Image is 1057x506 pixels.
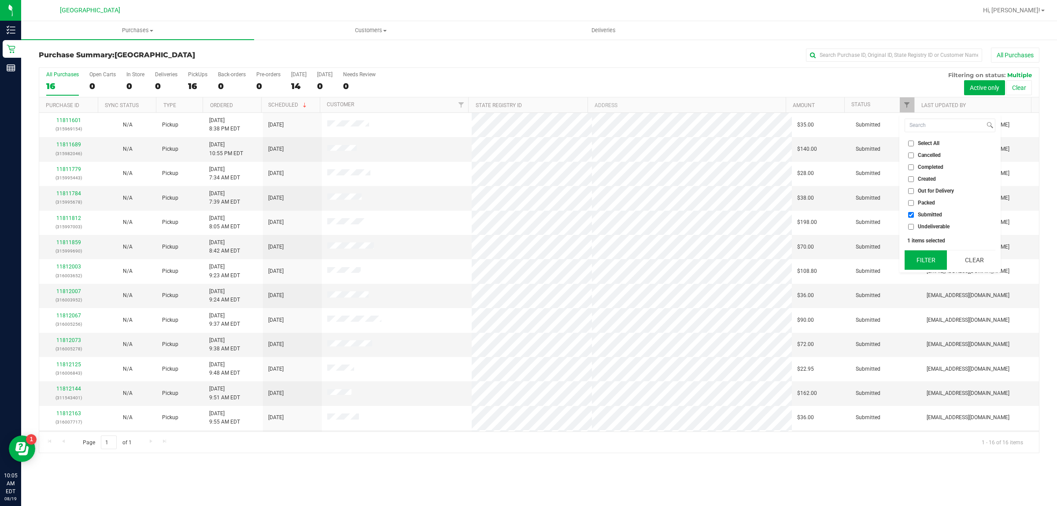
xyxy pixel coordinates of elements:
p: (316005256) [44,320,93,328]
span: Not Applicable [123,292,133,298]
span: $35.00 [797,121,814,129]
a: 11812144 [56,386,81,392]
button: N/A [123,121,133,129]
span: Pickup [162,243,178,251]
span: $140.00 [797,145,817,153]
div: 0 [218,81,246,91]
span: Deliveries [580,26,628,34]
span: [DATE] 9:51 AM EDT [209,385,240,402]
p: (316003952) [44,296,93,304]
span: Customers [255,26,487,34]
span: [DATE] [268,169,284,178]
input: Select All [908,141,914,146]
div: Needs Review [343,71,376,78]
span: Submitted [856,389,880,398]
a: Deliveries [487,21,720,40]
a: Type [163,102,176,108]
span: [EMAIL_ADDRESS][DOMAIN_NAME] [927,413,1009,422]
span: Submitted [856,316,880,324]
a: Customer [327,101,354,108]
button: N/A [123,243,133,251]
span: Not Applicable [123,195,133,201]
inline-svg: Retail [7,45,15,53]
span: [EMAIL_ADDRESS][DOMAIN_NAME] [927,340,1009,349]
div: PickUps [188,71,207,78]
a: 11812007 [56,288,81,294]
a: Sync Status [105,102,139,108]
button: N/A [123,365,133,373]
span: $72.00 [797,340,814,349]
span: Not Applicable [123,414,133,420]
span: [DATE] [268,291,284,300]
span: Pickup [162,316,178,324]
span: [DATE] 9:37 AM EDT [209,312,240,328]
span: [GEOGRAPHIC_DATA] [60,7,120,14]
span: Submitted [856,145,880,153]
span: Not Applicable [123,317,133,323]
span: Submitted [856,218,880,227]
span: [DATE] 7:34 AM EDT [209,165,240,182]
span: Not Applicable [123,341,133,347]
div: 16 [188,81,207,91]
span: $90.00 [797,316,814,324]
a: 11811812 [56,215,81,221]
span: $38.00 [797,194,814,202]
span: Hi, [PERSON_NAME]! [983,7,1040,14]
div: [DATE] [317,71,333,78]
p: (316007717) [44,418,93,426]
input: Search [905,119,985,132]
input: Created [908,176,914,182]
span: Packed [918,200,935,205]
span: [DATE] [268,340,284,349]
span: Submitted [856,169,880,178]
p: 08/19 [4,495,17,502]
button: N/A [123,389,133,398]
span: Purchases [21,26,254,34]
span: Multiple [1007,71,1032,78]
span: Page of 1 [75,435,139,449]
span: Not Applicable [123,170,133,176]
input: 1 [101,435,117,449]
div: 0 [343,81,376,91]
span: Submitted [856,121,880,129]
inline-svg: Reports [7,63,15,72]
input: Undeliverable [908,224,914,230]
span: Submitted [856,291,880,300]
span: Pickup [162,413,178,422]
span: [EMAIL_ADDRESS][DOMAIN_NAME] [927,389,1009,398]
span: Pickup [162,145,178,153]
span: Filtering on status: [948,71,1005,78]
span: [GEOGRAPHIC_DATA] [115,51,195,59]
span: [DATE] 10:55 PM EDT [209,141,243,157]
a: State Registry ID [476,102,522,108]
div: 1 items selected [907,238,993,244]
span: Submitted [856,194,880,202]
span: $36.00 [797,413,814,422]
span: 1 - 16 of 16 items [975,435,1030,449]
span: Not Applicable [123,268,133,274]
span: [DATE] 8:38 PM EDT [209,116,240,133]
a: Last Updated By [921,102,966,108]
a: 11812067 [56,313,81,319]
button: N/A [123,340,133,349]
h3: Purchase Summary: [39,51,372,59]
p: (316005278) [44,345,93,353]
div: [DATE] [291,71,307,78]
span: [EMAIL_ADDRESS][DOMAIN_NAME] [927,291,1009,300]
span: Pickup [162,389,178,398]
span: Pickup [162,340,178,349]
span: [DATE] [268,413,284,422]
p: (316006843) [44,369,93,377]
span: Not Applicable [123,146,133,152]
button: Filter [905,250,947,270]
input: Search Purchase ID, Original ID, State Registry ID or Customer Name... [806,48,982,62]
a: 11811859 [56,239,81,246]
span: Submitted [856,365,880,373]
p: (315969154) [44,125,93,133]
div: 0 [256,81,281,91]
div: In Store [126,71,144,78]
a: Filter [900,97,914,112]
div: Open Carts [89,71,116,78]
span: $198.00 [797,218,817,227]
iframe: Resource center unread badge [26,434,37,445]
